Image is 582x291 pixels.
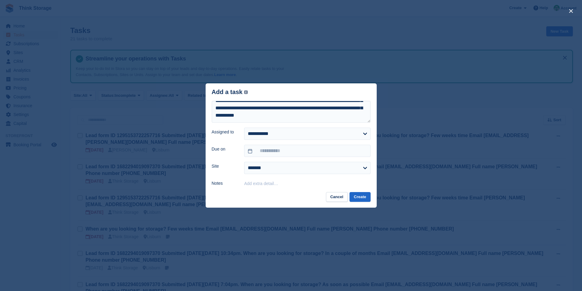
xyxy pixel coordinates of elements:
label: Assigned to [212,129,237,135]
label: Due on [212,146,237,152]
button: Cancel [326,192,348,202]
label: Site [212,163,237,169]
div: Add a task [212,89,248,96]
label: Notes [212,180,237,187]
button: close [566,6,576,16]
img: icon-info-grey-7440780725fd019a000dd9b08b2336e03edf1995a4989e88bcd33f0948082b44.svg [244,90,248,94]
button: Create [350,192,370,202]
button: Add extra detail… [244,181,278,186]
